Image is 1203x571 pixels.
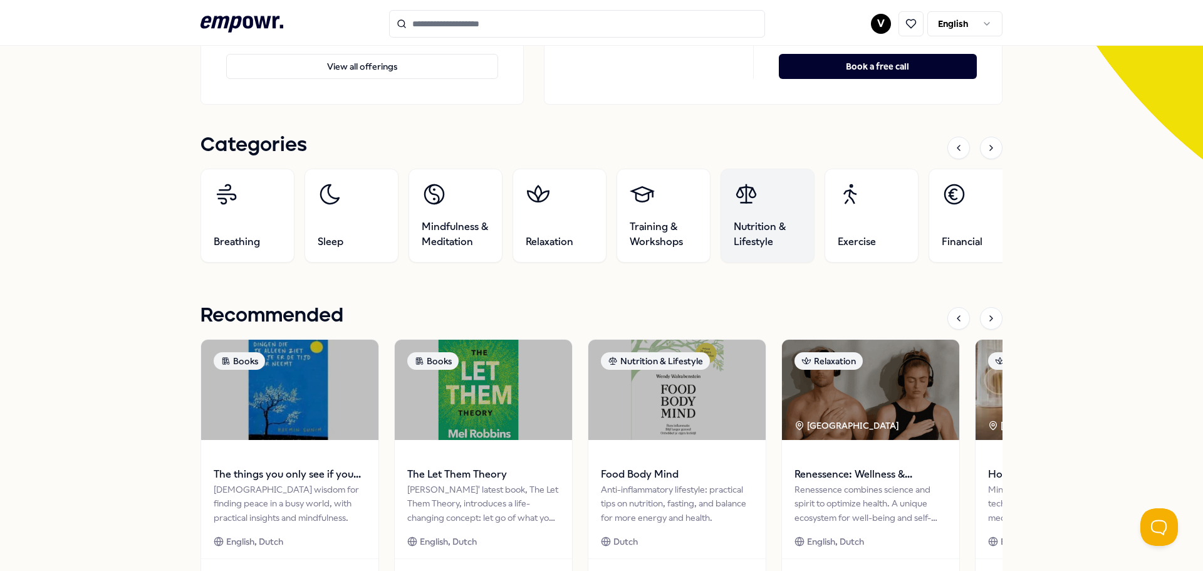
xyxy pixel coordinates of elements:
[214,466,366,483] span: The things you only see if you take your time
[526,234,573,249] span: Relaxation
[988,419,1095,432] div: [GEOGRAPHIC_DATA]
[226,54,498,79] button: View all offerings
[601,352,710,370] div: Nutrition & Lifestyle
[782,340,959,440] img: package image
[942,234,982,249] span: Financial
[794,419,901,432] div: [GEOGRAPHIC_DATA]
[389,10,765,38] input: Search for products, categories or subcategories
[794,466,947,483] span: Renessence: Wellness & Mindfulness
[201,340,378,440] img: package image
[407,483,560,525] div: [PERSON_NAME]' latest book, The Let Them Theory, introduces a life-changing concept: let go of wh...
[617,169,711,263] a: Training & Workshops
[794,483,947,525] div: Renessence combines science and spirit to optimize health. A unique ecosystem for well-being and ...
[407,352,459,370] div: Books
[988,483,1140,525] div: Mind Spa offers unique breathing techniques, deep rest, and meditations for mental stress relief ...
[420,535,477,548] span: English, Dutch
[601,466,753,483] span: Food Body Mind
[200,300,343,332] h1: Recommended
[305,169,398,263] a: Sleep
[200,130,307,161] h1: Categories
[395,340,572,440] img: package image
[779,54,977,79] button: Book a free call
[513,169,607,263] a: Relaxation
[226,535,283,548] span: English, Dutch
[721,169,815,263] a: Nutrition & Lifestyle
[226,34,498,79] a: View all offerings
[200,169,294,263] a: Breathing
[214,483,366,525] div: [DEMOGRAPHIC_DATA] wisdom for finding peace in a busy world, with practical insights and mindfuln...
[588,340,766,440] img: package image
[407,466,560,483] span: The Let Them Theory
[929,169,1023,263] a: Financial
[409,169,503,263] a: Mindfulness & Meditation
[630,219,697,249] span: Training & Workshops
[422,219,489,249] span: Mindfulness & Meditation
[988,466,1140,483] span: House of Rituals: Mindspa
[734,219,801,249] span: Nutrition & Lifestyle
[976,340,1153,440] img: package image
[1001,535,1058,548] span: English, Dutch
[825,169,919,263] a: Exercise
[871,14,891,34] button: V
[1140,508,1178,546] iframe: Help Scout Beacon - Open
[214,234,260,249] span: Breathing
[613,535,638,548] span: Dutch
[601,483,753,525] div: Anti-inflammatory lifestyle: practical tips on nutrition, fasting, and balance for more energy an...
[318,234,343,249] span: Sleep
[794,352,863,370] div: Relaxation
[214,352,265,370] div: Books
[838,234,876,249] span: Exercise
[988,352,1056,370] div: Relaxation
[807,535,864,548] span: English, Dutch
